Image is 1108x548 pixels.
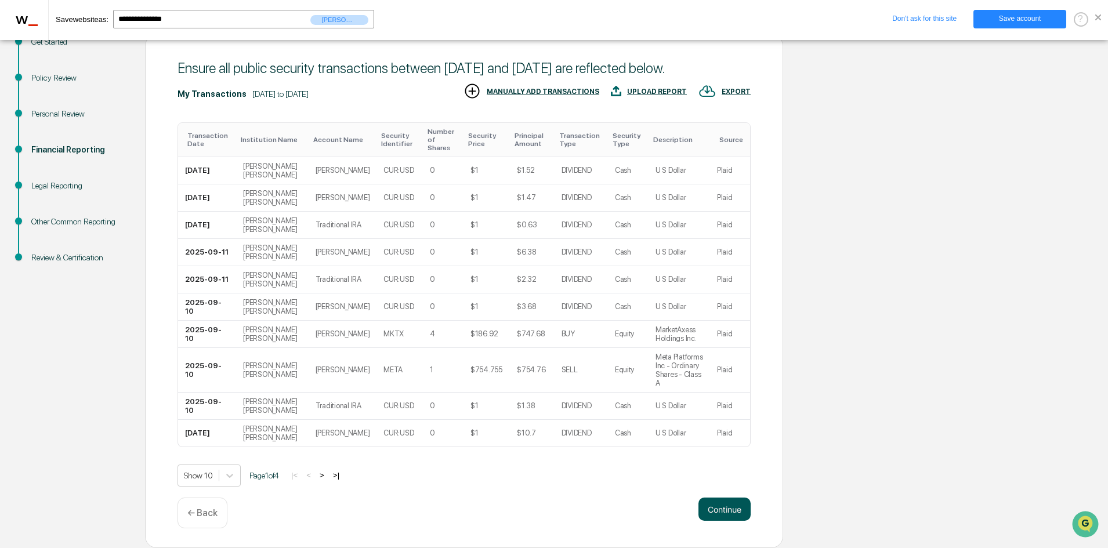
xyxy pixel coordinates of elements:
[243,271,301,288] div: [PERSON_NAME] [PERSON_NAME]
[1071,510,1102,541] iframe: Open customer support
[562,429,592,437] div: DIVIDEND
[383,220,414,229] div: CUR:USD
[383,248,414,256] div: CUR:USD
[12,169,21,179] div: 🔎
[309,266,377,293] td: Traditional IRA
[12,89,32,110] img: 1746055101610-c473b297-6a78-478c-a979-82029cc54cd1
[309,348,377,393] td: [PERSON_NAME]
[23,168,73,180] span: Data Lookup
[383,193,414,202] div: CUR:USD
[430,220,435,229] div: 0
[178,266,236,293] td: 2025-09-11
[243,325,301,343] div: [PERSON_NAME] [PERSON_NAME]
[178,393,236,420] td: 2025-09-10
[31,144,126,156] div: Financial Reporting
[178,293,236,321] td: 2025-09-10
[243,397,301,415] div: [PERSON_NAME] [PERSON_NAME]
[115,197,140,205] span: Pylon
[559,132,603,148] div: Toggle SortBy
[12,147,21,157] div: 🖐️
[710,184,750,212] td: Plaid
[517,220,537,229] div: $0.63
[656,193,686,202] div: U S Dollar
[178,60,751,77] div: Ensure all public security transactions between [DATE] and [DATE] are reflected below.
[430,248,435,256] div: 0
[16,9,38,27] span: w
[249,471,279,480] span: Page 1 of 4
[178,348,236,393] td: 2025-09-10
[243,189,301,206] div: [PERSON_NAME] [PERSON_NAME]
[1078,14,1083,24] span: ?
[1074,13,1091,23] a: ?
[615,275,631,284] div: Cash
[615,302,631,311] div: Cash
[243,244,301,261] div: [PERSON_NAME] [PERSON_NAME]
[430,166,435,175] div: 0
[656,429,686,437] div: U S Dollar
[562,248,592,256] div: DIVIDEND
[82,196,140,205] a: Powered byPylon
[627,88,687,96] div: UPLOAD REPORT
[615,365,634,374] div: Equity
[31,252,126,264] div: Review & Certification
[698,498,751,521] button: Continue
[309,420,377,447] td: [PERSON_NAME]
[383,275,414,284] div: CUR:USD
[722,88,751,96] div: EXPORT
[517,401,535,410] div: $1.38
[878,10,971,28] a: Don't ask for this site
[656,302,686,311] div: U S Dollar
[611,82,621,100] img: UPLOAD REPORT
[178,89,247,99] div: My Transactions
[309,184,377,212] td: [PERSON_NAME]
[73,15,99,24] em: website
[615,166,631,175] div: Cash
[487,88,599,96] div: MANUALLY ADD TRANSACTIONS
[79,141,149,162] a: 🗄️Attestations
[316,470,328,480] button: >
[517,329,545,338] div: $747.68
[178,184,236,212] td: [DATE]
[430,302,435,311] div: 0
[288,470,301,480] button: |<
[31,108,126,120] div: Personal Review
[7,141,79,162] a: 🖐️Preclearance
[309,212,377,239] td: Traditional IRA
[515,132,549,148] div: Toggle SortBy
[243,298,301,315] div: [PERSON_NAME] [PERSON_NAME]
[470,429,478,437] div: $1
[39,89,190,100] div: Start new chat
[303,470,314,480] button: <
[31,216,126,228] div: Other Common Reporting
[562,220,592,229] div: DIVIDEND
[656,220,686,229] div: U S Dollar
[313,136,372,144] div: Toggle SortBy
[562,365,578,374] div: SELL
[517,302,537,311] div: $3.68
[430,365,433,374] div: 1
[252,89,309,99] div: [DATE] to [DATE]
[517,365,545,374] div: $754.76
[656,401,686,410] div: U S Dollar
[562,329,575,338] div: BUY
[381,132,418,148] div: Toggle SortBy
[309,393,377,420] td: Traditional IRA
[615,248,631,256] div: Cash
[84,147,93,157] div: 🗄️
[430,401,435,410] div: 0
[31,180,126,192] div: Legal Reporting
[562,193,592,202] div: DIVIDEND
[383,329,404,338] div: MKTX
[383,302,414,311] div: CUR:USD
[615,220,631,229] div: Cash
[309,321,377,348] td: [PERSON_NAME]
[468,132,505,148] div: Toggle SortBy
[710,348,750,393] td: Plaid
[430,193,435,202] div: 0
[470,193,478,202] div: $1
[615,193,631,202] div: Cash
[430,329,435,338] div: 4
[12,24,211,43] p: How can we help?
[615,401,631,410] div: Cash
[428,128,459,152] div: Toggle SortBy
